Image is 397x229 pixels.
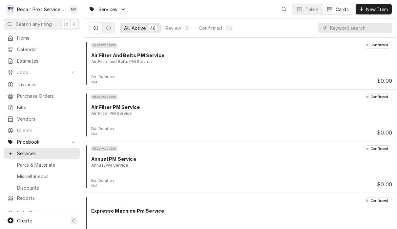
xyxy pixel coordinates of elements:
[17,93,76,99] span: Purchase Orders
[91,145,118,152] div: Card Header Primary Content
[69,5,78,14] div: MV
[4,79,80,90] a: Invoices
[91,80,115,85] div: Object Extra Context Footer Value
[91,74,115,80] div: Object Extra Context Footer Label
[17,57,76,64] span: Estimates
[17,81,76,88] span: Invoices
[17,104,76,111] span: Bills
[87,94,394,100] div: Card Header
[91,52,392,59] div: Object Title
[84,37,397,89] div: Item Card: [object Object]
[330,23,388,33] input: Keyword search
[91,156,392,162] div: Object Title
[17,6,65,13] div: Repair Pros Services Inc
[69,5,78,14] div: Mindy Volker's Avatar
[91,43,117,48] div: 🛠️ SERVICE TYPE
[336,6,349,13] div: Cards
[364,197,392,204] div: Object Status
[150,25,156,31] div: 46
[368,43,388,48] div: Confirmed
[91,126,115,132] div: Object Extra Context Footer Label
[17,209,76,216] span: Help Center
[305,6,318,13] div: Table
[4,159,80,170] a: Parts & Materials
[91,178,115,189] div: Card Footer Extra Context
[377,129,392,137] div: Card Footer Primary Content
[17,150,76,157] span: Services
[87,42,394,48] div: Card Header
[185,25,189,31] div: 0
[87,178,394,189] div: Card Footer
[91,183,115,189] div: Object Extra Context Footer Value
[91,162,128,168] div: Object Subtext Primary
[4,171,80,182] a: Miscellaneous
[63,21,68,28] span: ⌘
[17,218,32,223] span: Create
[84,141,397,193] div: Item Card: [object Object]
[91,178,115,183] div: Object Extra Context Footer Label
[91,94,118,100] div: Card Header Primary Content
[377,181,392,189] div: Card Footer Primary Content
[87,197,394,204] div: Card Header
[72,217,75,224] span: C
[364,145,392,152] div: Object Status
[4,148,80,159] a: Services
[17,115,76,122] span: Vendors
[4,102,80,113] a: Bills
[365,6,389,13] span: New Item
[87,156,394,168] div: Card Body
[362,197,392,204] div: Card Header Secondary Content
[17,138,67,145] span: Pricebook
[199,25,222,31] div: Confirmed
[91,59,392,65] div: Object Subtext
[87,74,394,85] div: Card Footer
[91,94,118,100] div: Object ID
[91,126,115,137] div: Card Footer Extra Context
[368,198,388,203] div: Confirmed
[377,77,392,85] div: Card Footer Primary Content
[16,21,52,28] span: Search anything
[362,42,392,48] div: Card Header Secondary Content
[17,161,76,168] span: Parts & Materials
[6,5,15,14] div: R
[17,69,67,76] span: Jobs
[91,207,392,214] div: Object Title
[91,59,152,65] div: Object Subtext Primary
[4,32,80,43] a: Home
[91,104,392,111] div: Object Title
[91,74,115,85] div: Card Footer Extra Context
[124,25,146,31] div: All Active
[98,6,117,13] span: Services
[86,4,128,15] a: Go to Services
[4,125,80,136] a: Clients
[87,207,394,214] div: Card Body
[84,89,397,141] div: Item Card: [object Object]
[17,173,76,180] span: Miscellaneous
[87,104,394,116] div: Card Body
[17,34,76,41] span: Home
[91,94,117,100] div: 🛠️ SERVICE TYPE
[4,182,80,193] a: Discounts
[4,91,80,101] a: Purchase Orders
[165,25,181,31] div: Review
[17,127,76,134] span: Clients
[4,18,80,30] button: Search anything⌘K
[17,195,76,201] span: Reports
[87,52,394,65] div: Card Body
[17,46,76,53] span: Calendar
[226,25,232,31] div: 46
[91,162,392,168] div: Object Subtext
[4,55,80,66] a: Estimates
[279,4,289,14] button: Open search
[4,44,80,55] a: Calendar
[73,21,75,28] span: K
[87,145,394,152] div: Card Header
[87,126,394,137] div: Card Footer
[91,146,118,152] div: Object ID
[91,43,118,48] div: Object ID
[4,207,80,218] a: Go to Help Center
[91,111,132,116] div: Object Subtext Primary
[368,146,388,152] div: Confirmed
[17,184,76,191] span: Discounts
[6,5,15,14] div: Repair Pros Services Inc's Avatar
